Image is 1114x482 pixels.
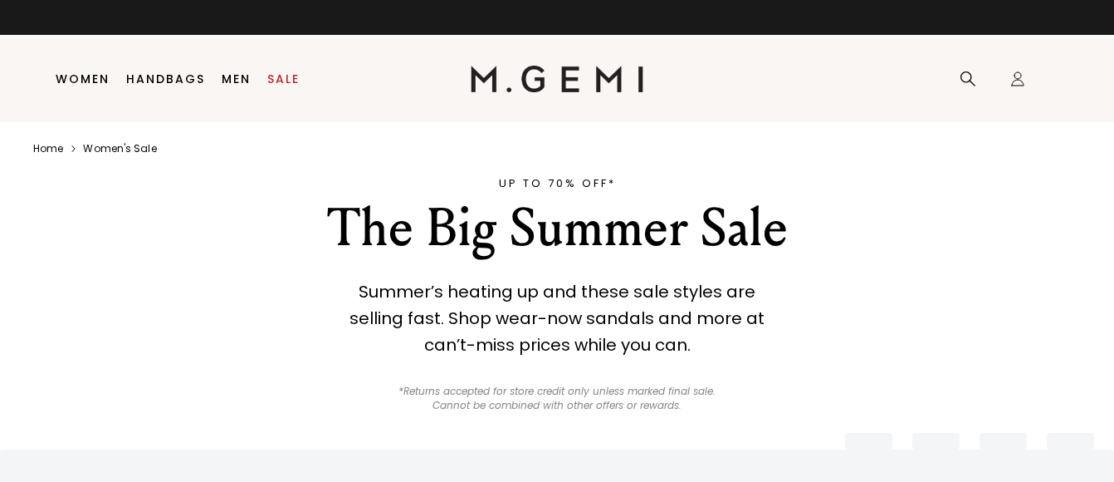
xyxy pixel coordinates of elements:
p: *Returns accepted for store credit only unless marked final sale. Cannot be combined with other o... [389,385,726,413]
a: Handbags [126,72,205,86]
a: Home [33,142,63,155]
a: Women's sale [83,142,156,155]
img: M.Gemi [471,66,644,92]
a: Women [56,72,110,86]
div: UP TO 70% OFF* [249,175,865,192]
a: Men [222,72,251,86]
a: Sale [267,72,300,86]
div: The Big Summer Sale [249,199,865,258]
div: Summer’s heating up and these sale styles are selling fast. Shop wear-now sandals and more at can... [333,278,781,358]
